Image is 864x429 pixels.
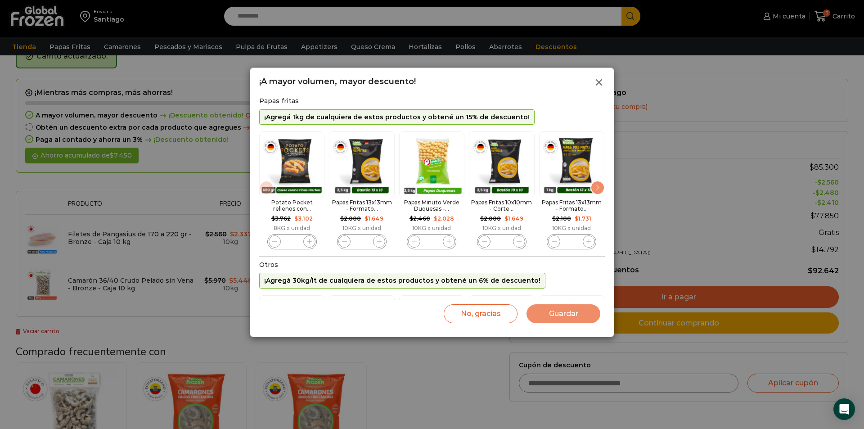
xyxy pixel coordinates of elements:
div: 10KG x unidad [469,225,534,231]
h2: Papas Fritas 13x13mm - Formato... [539,199,604,212]
bdi: 3.762 [271,215,291,222]
input: Product quantity [425,235,438,248]
div: 1 / 10 [259,129,324,252]
input: Product quantity [495,235,508,248]
span: $ [340,215,344,222]
span: $ [434,215,437,222]
div: 2 / 10 [329,129,394,252]
div: 10KG x unidad [399,225,464,231]
span: $ [504,215,508,222]
div: 3 / 10 [399,129,464,252]
bdi: 1.731 [575,215,591,222]
h2: Papas Fritas 13x13mm - Formato... [329,199,394,212]
div: Open Intercom Messenger [833,398,855,420]
div: 10KG x unidad [539,225,604,231]
bdi: 1.649 [504,215,523,222]
h2: Papas fritas [259,97,605,105]
bdi: 2.000 [340,215,361,222]
div: 8KG x unidad [259,225,324,231]
h2: ¡A mayor volumen, mayor descuento! [259,77,416,87]
h2: Papas Fritas 10x10mm - Corte... [469,199,534,212]
h2: Potato Pocket rellenos con... [259,199,324,212]
button: Guardar [526,304,600,323]
bdi: 3.102 [294,215,313,222]
input: Product quantity [286,235,298,248]
h2: Otros [259,261,605,269]
div: Next slide [590,181,605,195]
div: 10KG x unidad [329,225,394,231]
div: 4 / 10 [469,129,534,252]
div: 1 / 83 [259,293,324,422]
span: $ [552,215,556,222]
span: $ [480,215,484,222]
div: 2 / 83 [329,293,394,422]
bdi: 1.649 [364,215,383,222]
span: $ [409,215,413,222]
div: 4 / 83 [469,293,534,422]
bdi: 2.100 [552,215,571,222]
span: $ [364,215,368,222]
h2: Papas Minuto Verde Duquesas -... [399,199,464,212]
input: Product quantity [355,235,368,248]
span: $ [575,215,578,222]
bdi: 2.028 [434,215,454,222]
bdi: 2.460 [409,215,430,222]
div: 5 / 10 [539,129,604,252]
span: $ [271,215,275,222]
input: Product quantity [565,235,578,248]
span: $ [294,215,298,222]
p: ¡Agregá 1kg de cualquiera de estos productos y obtené un 15% de descuento! [264,113,530,121]
div: 3 / 83 [399,293,464,422]
bdi: 2.000 [480,215,501,222]
div: 5 / 83 [539,293,604,422]
button: No, gracias [444,304,517,323]
p: ¡Agregá 30kg/lt de cualquiera de estos productos y obtené un 6% de descuento! [264,277,540,284]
